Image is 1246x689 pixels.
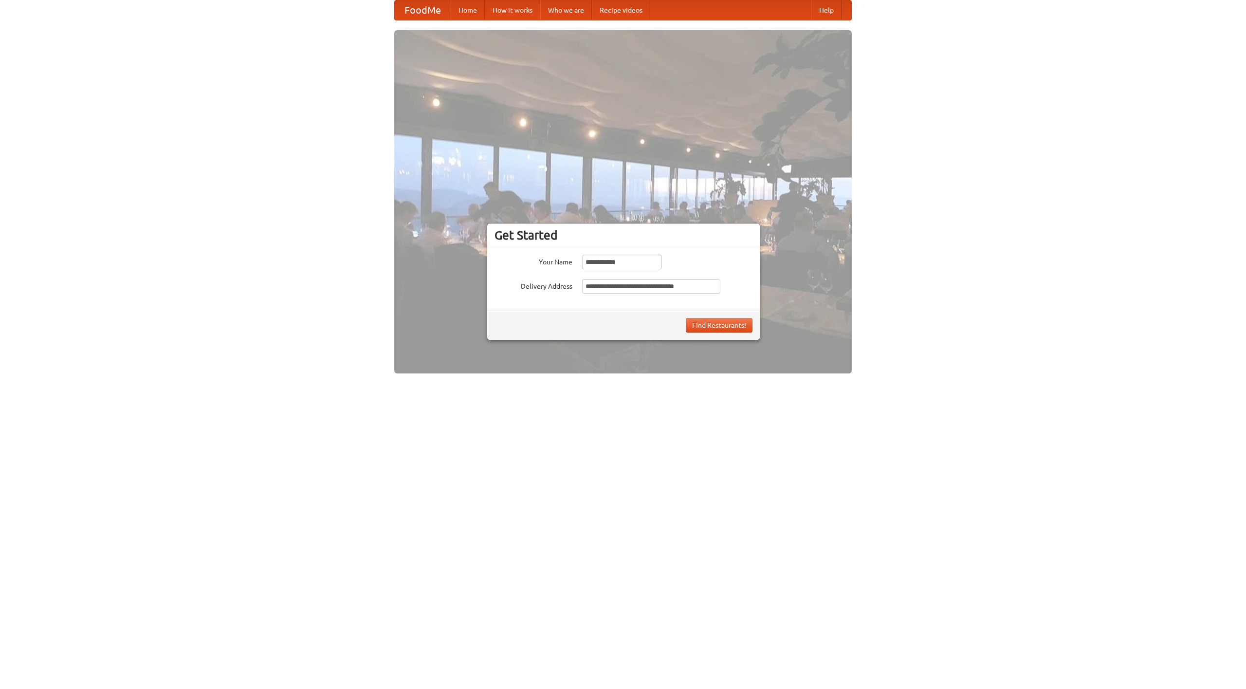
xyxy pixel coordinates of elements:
h3: Get Started [495,228,752,242]
label: Delivery Address [495,279,572,291]
a: Who we are [540,0,592,20]
button: Find Restaurants! [686,318,752,333]
a: FoodMe [395,0,451,20]
a: Recipe videos [592,0,650,20]
a: How it works [485,0,540,20]
a: Home [451,0,485,20]
label: Your Name [495,255,572,267]
a: Help [811,0,842,20]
